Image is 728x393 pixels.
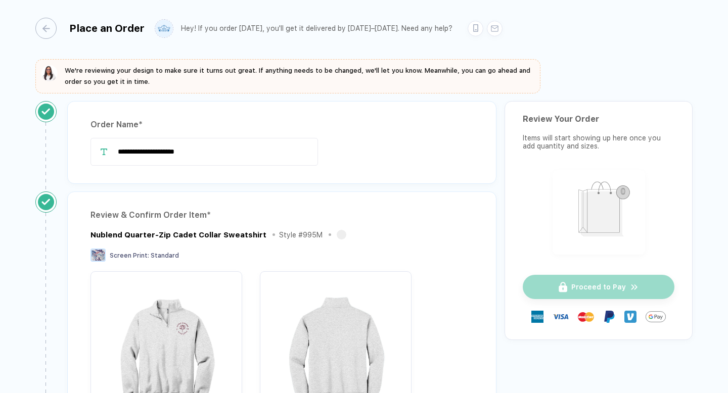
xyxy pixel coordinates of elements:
[65,67,530,85] span: We're reviewing your design to make sure it turns out great. If anything needs to be changed, we'...
[41,65,58,81] img: sophie
[557,175,641,248] img: shopping_bag.png
[181,24,452,33] div: Hey! If you order [DATE], you'll get it delivered by [DATE]–[DATE]. Need any help?
[553,309,569,325] img: visa
[279,231,323,239] div: Style # 995M
[69,22,145,34] div: Place an Order
[110,252,149,259] span: Screen Print :
[41,65,534,87] button: We're reviewing your design to make sure it turns out great. If anything needs to be changed, we'...
[155,20,173,37] img: user profile
[90,230,266,239] div: Nublend Quarter-Zip Cadet Collar Sweatshirt
[646,307,666,327] img: GPay
[531,311,543,323] img: express
[90,117,473,133] div: Order Name
[151,252,179,259] span: Standard
[624,311,636,323] img: Venmo
[603,311,615,323] img: Paypal
[90,249,106,262] img: Screen Print
[523,114,674,124] div: Review Your Order
[90,207,473,223] div: Review & Confirm Order Item
[523,134,674,150] div: Items will start showing up here once you add quantity and sizes.
[578,309,594,325] img: master-card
